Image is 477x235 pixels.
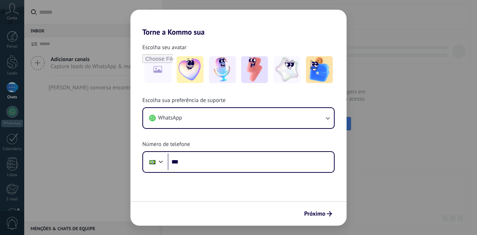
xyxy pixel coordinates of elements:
img: -2.jpeg [209,56,236,83]
img: -5.jpeg [306,56,333,83]
h2: Torne a Kommo sua [130,10,347,36]
span: Escolha sua preferência de suporte [142,97,225,104]
button: Próximo [301,207,335,220]
span: WhatsApp [158,114,182,122]
div: Brazil: + 55 [145,154,159,170]
img: -1.jpeg [177,56,203,83]
button: WhatsApp [143,108,334,128]
span: Número de telefone [142,141,190,148]
span: Escolha seu avatar [142,44,187,51]
span: Próximo [304,211,325,216]
img: -4.jpeg [274,56,300,83]
img: -3.jpeg [241,56,268,83]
